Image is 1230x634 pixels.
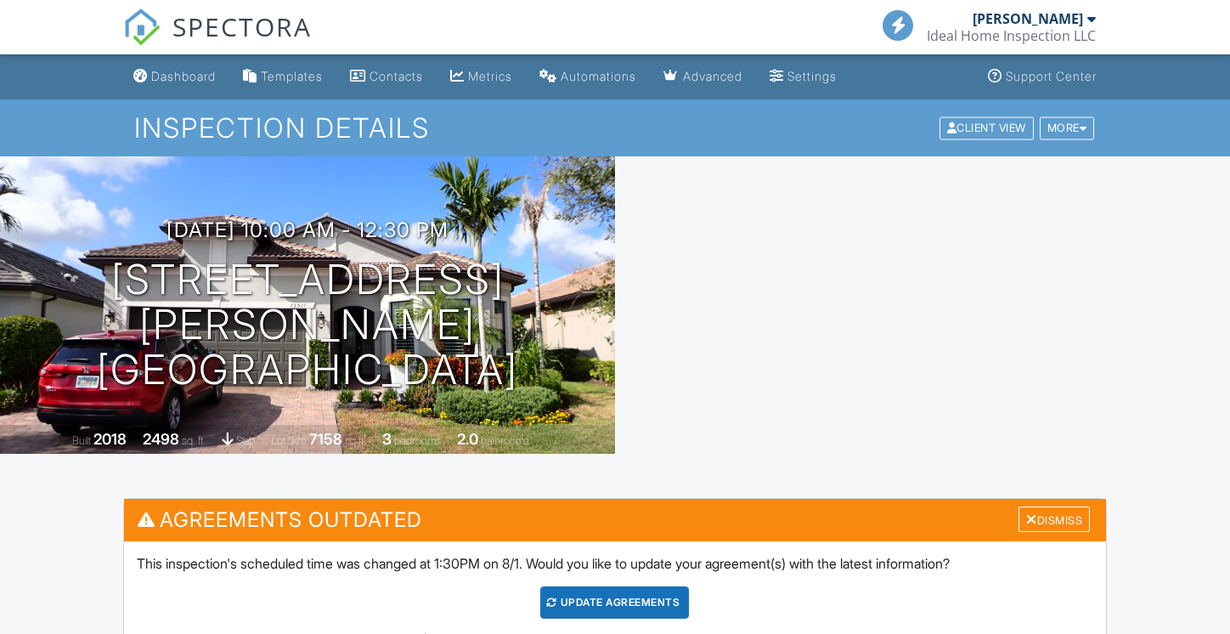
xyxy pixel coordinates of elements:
div: Settings [787,69,837,83]
div: Templates [261,69,323,83]
h3: Agreements Outdated [124,499,1106,541]
a: Client View [938,121,1038,133]
a: Contacts [343,61,430,93]
div: 3 [382,430,392,448]
span: Lot Size [271,434,307,447]
a: Advanced [657,61,749,93]
div: Support Center [1006,69,1097,83]
span: slab [236,434,255,447]
div: 7158 [309,430,342,448]
h1: [STREET_ADDRESS][PERSON_NAME] [GEOGRAPHIC_DATA] [27,258,588,392]
a: Support Center [981,61,1103,93]
div: 2498 [143,430,179,448]
div: [PERSON_NAME] [973,10,1083,27]
div: Dashboard [151,69,216,83]
div: Dismiss [1018,507,1090,533]
div: Automations [561,69,636,83]
div: Contacts [370,69,423,83]
a: SPECTORA [123,23,312,59]
div: More [1040,116,1095,139]
span: Built [72,434,91,447]
a: Automations (Basic) [533,61,643,93]
div: Client View [939,116,1034,139]
a: Settings [763,61,844,93]
div: 2.0 [457,430,478,448]
span: bathrooms [481,434,529,447]
img: The Best Home Inspection Software - Spectora [123,8,161,46]
div: Update Agreements [540,586,689,619]
a: Metrics [443,61,519,93]
span: sq. ft. [182,434,206,447]
span: sq.ft. [345,434,366,447]
a: Dashboard [127,61,223,93]
div: Ideal Home Inspection LLC [927,27,1096,44]
div: 2018 [93,430,127,448]
span: SPECTORA [172,8,312,44]
h1: Inspection Details [134,113,1097,143]
div: Advanced [683,69,742,83]
h3: [DATE] 10:00 am - 12:30 pm [166,218,449,241]
span: bedrooms [394,434,441,447]
a: Templates [236,61,330,93]
div: Metrics [468,69,512,83]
